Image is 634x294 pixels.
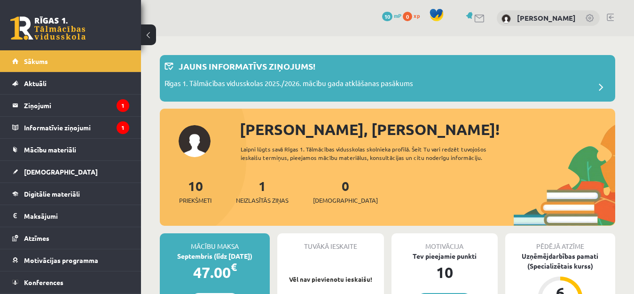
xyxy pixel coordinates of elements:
[313,196,378,205] span: [DEMOGRAPHIC_DATA]
[277,233,384,251] div: Tuvākā ieskaite
[505,233,615,251] div: Pēdējā atzīme
[24,167,98,176] span: [DEMOGRAPHIC_DATA]
[382,12,392,21] span: 10
[179,177,211,205] a: 10Priekšmeti
[179,60,315,72] p: Jauns informatīvs ziņojums!
[179,196,211,205] span: Priekšmeti
[12,227,129,249] a: Atzīmes
[12,72,129,94] a: Aktuāli
[12,271,129,293] a: Konferences
[240,118,615,141] div: [PERSON_NAME], [PERSON_NAME]!
[24,234,49,242] span: Atzīmes
[24,79,47,87] span: Aktuāli
[236,177,289,205] a: 1Neizlasītās ziņas
[117,99,129,112] i: 1
[391,261,498,284] div: 10
[24,256,98,264] span: Motivācijas programma
[391,251,498,261] div: Tev pieejamie punkti
[394,12,401,19] span: mP
[164,78,413,91] p: Rīgas 1. Tālmācības vidusskolas 2025./2026. mācību gada atklāšanas pasākums
[505,251,615,271] div: Uzņēmējdarbības pamati (Specializētais kurss)
[12,249,129,271] a: Motivācijas programma
[24,57,48,65] span: Sākums
[24,190,80,198] span: Digitālie materiāli
[391,233,498,251] div: Motivācija
[12,161,129,183] a: [DEMOGRAPHIC_DATA]
[160,233,270,251] div: Mācību maksa
[236,196,289,205] span: Neizlasītās ziņas
[403,12,424,19] a: 0 xp
[282,275,379,284] p: Vēl nav pievienotu ieskaišu!
[12,139,129,160] a: Mācību materiāli
[160,261,270,284] div: 47.00
[501,14,511,24] img: Edgars Kleinbergs
[403,12,412,21] span: 0
[24,278,63,286] span: Konferences
[160,251,270,261] div: Septembris (līdz [DATE])
[231,260,237,274] span: €
[24,145,76,154] span: Mācību materiāli
[10,16,86,40] a: Rīgas 1. Tālmācības vidusskola
[414,12,420,19] span: xp
[12,117,129,138] a: Informatīvie ziņojumi1
[313,177,378,205] a: 0[DEMOGRAPHIC_DATA]
[24,205,129,227] legend: Maksājumi
[382,12,401,19] a: 10 mP
[24,117,129,138] legend: Informatīvie ziņojumi
[12,50,129,72] a: Sākums
[12,205,129,227] a: Maksājumi
[117,121,129,134] i: 1
[164,60,611,97] a: Jauns informatīvs ziņojums! Rīgas 1. Tālmācības vidusskolas 2025./2026. mācību gada atklāšanas pa...
[24,95,129,116] legend: Ziņojumi
[12,183,129,205] a: Digitālie materiāli
[517,13,576,23] a: [PERSON_NAME]
[12,95,129,116] a: Ziņojumi1
[241,145,514,162] div: Laipni lūgts savā Rīgas 1. Tālmācības vidusskolas skolnieka profilā. Šeit Tu vari redzēt tuvojošo...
